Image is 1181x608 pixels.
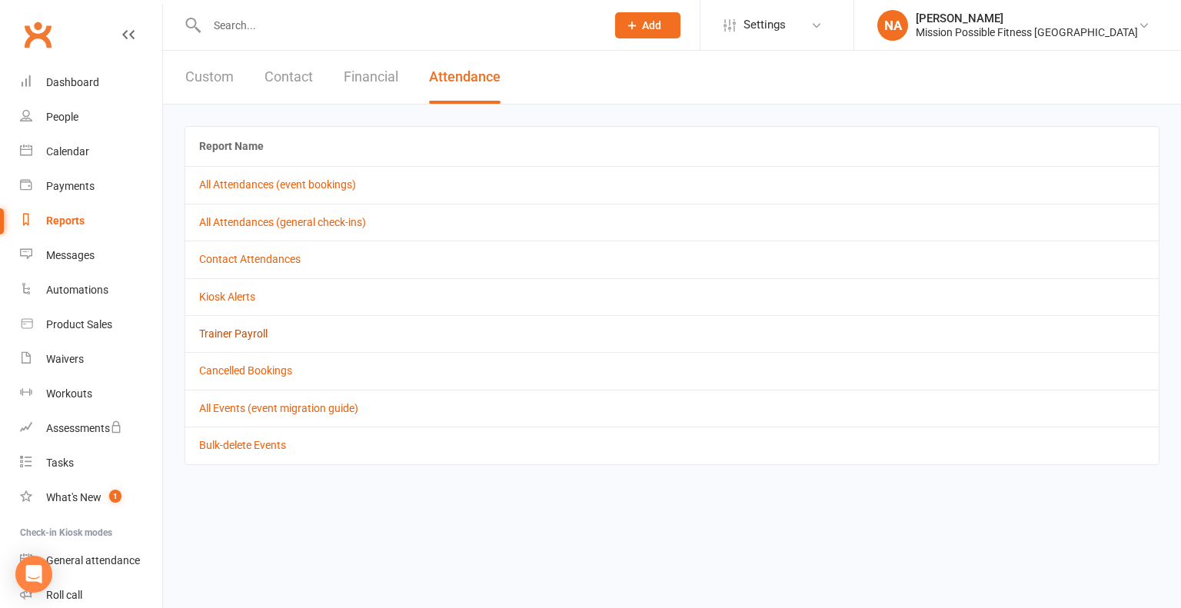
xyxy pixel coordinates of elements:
[199,327,268,340] a: Trainer Payroll
[20,100,162,135] a: People
[199,291,255,303] a: Kiosk Alerts
[46,589,82,601] div: Roll call
[46,145,89,158] div: Calendar
[344,51,398,104] button: Financial
[109,490,121,503] span: 1
[615,12,680,38] button: Add
[18,15,57,54] a: Clubworx
[20,169,162,204] a: Payments
[46,457,74,469] div: Tasks
[46,318,112,331] div: Product Sales
[46,111,78,123] div: People
[199,364,292,377] a: Cancelled Bookings
[46,387,92,400] div: Workouts
[20,342,162,377] a: Waivers
[15,556,52,593] div: Open Intercom Messenger
[202,15,595,36] input: Search...
[199,253,301,265] a: Contact Attendances
[199,178,356,191] a: All Attendances (event bookings)
[264,51,313,104] button: Contact
[46,422,122,434] div: Assessments
[642,19,661,32] span: Add
[20,204,162,238] a: Reports
[46,353,84,365] div: Waivers
[916,25,1138,39] div: Mission Possible Fitness [GEOGRAPHIC_DATA]
[199,439,286,451] a: Bulk-delete Events
[20,273,162,307] a: Automations
[46,554,140,566] div: General attendance
[46,284,108,296] div: Automations
[20,480,162,515] a: What's New1
[46,180,95,192] div: Payments
[744,8,786,42] span: Settings
[46,214,85,227] div: Reports
[429,51,501,104] button: Attendance
[185,51,234,104] button: Custom
[20,446,162,480] a: Tasks
[20,65,162,100] a: Dashboard
[46,76,99,88] div: Dashboard
[20,307,162,342] a: Product Sales
[916,12,1138,25] div: [PERSON_NAME]
[46,491,101,503] div: What's New
[185,127,1159,166] th: Report Name
[20,411,162,446] a: Assessments
[20,543,162,578] a: General attendance kiosk mode
[20,135,162,169] a: Calendar
[877,10,908,41] div: NA
[199,216,366,228] a: All Attendances (general check-ins)
[46,249,95,261] div: Messages
[199,402,358,414] a: All Events (event migration guide)
[20,377,162,411] a: Workouts
[20,238,162,273] a: Messages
